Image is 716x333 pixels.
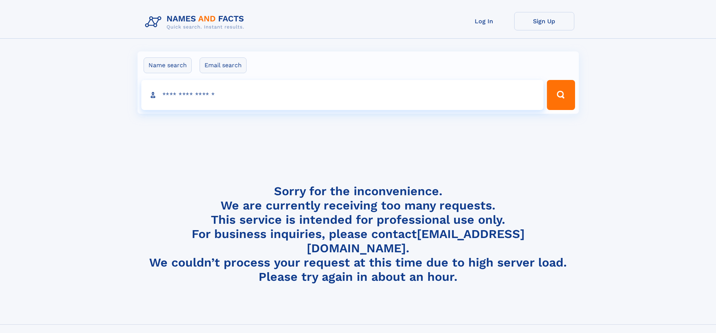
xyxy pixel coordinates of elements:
[144,57,192,73] label: Name search
[142,12,250,32] img: Logo Names and Facts
[307,227,525,255] a: [EMAIL_ADDRESS][DOMAIN_NAME]
[142,184,574,284] h4: Sorry for the inconvenience. We are currently receiving too many requests. This service is intend...
[514,12,574,30] a: Sign Up
[141,80,544,110] input: search input
[454,12,514,30] a: Log In
[200,57,247,73] label: Email search
[547,80,575,110] button: Search Button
